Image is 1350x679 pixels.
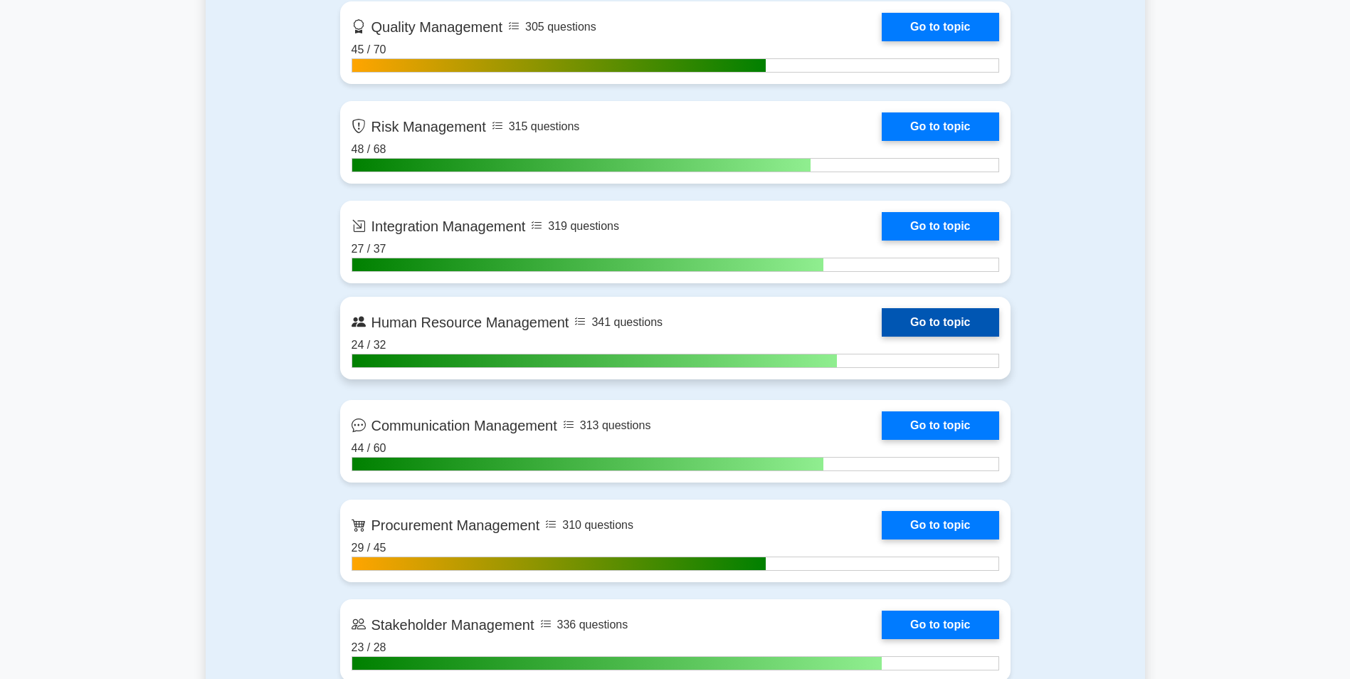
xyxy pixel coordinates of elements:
[882,411,998,440] a: Go to topic
[882,13,998,41] a: Go to topic
[882,112,998,141] a: Go to topic
[882,611,998,639] a: Go to topic
[882,212,998,241] a: Go to topic
[882,308,998,337] a: Go to topic
[882,511,998,539] a: Go to topic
